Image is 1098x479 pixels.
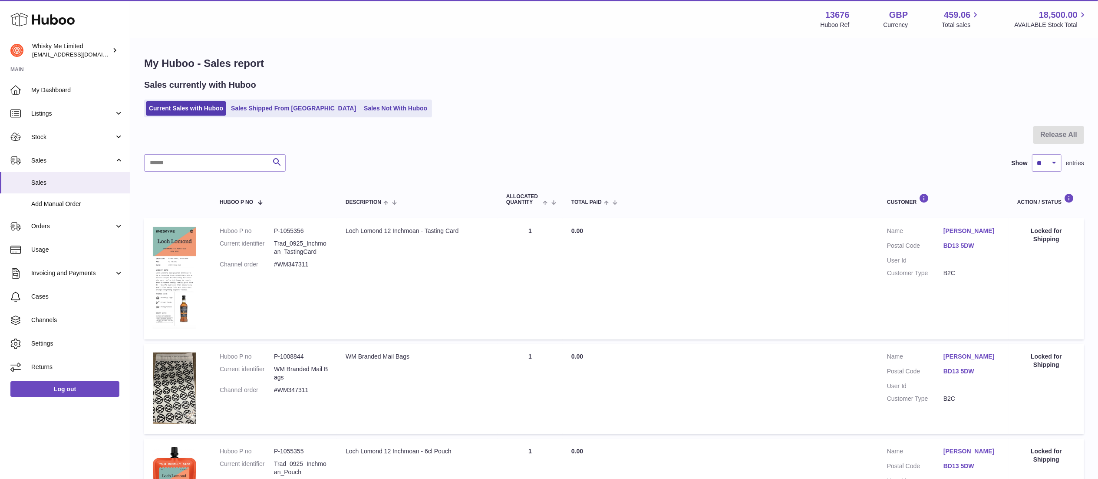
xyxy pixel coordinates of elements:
span: Sales [31,156,114,165]
span: 18,500.00 [1039,9,1078,21]
a: 459.06 Total sales [942,9,980,29]
h2: Sales currently with Huboo [144,79,256,91]
span: Total sales [942,21,980,29]
span: [EMAIL_ADDRESS][DOMAIN_NAME] [32,51,128,58]
div: Whisky Me Limited [32,42,110,59]
img: 1725358317.png [153,353,196,424]
dd: #WM347311 [274,386,328,394]
strong: GBP [889,9,908,21]
dd: B2C [943,395,1000,403]
dd: B2C [943,269,1000,277]
span: Huboo P no [220,200,253,205]
dt: Name [887,353,943,363]
dt: Postal Code [887,242,943,252]
div: Locked for Shipping [1017,447,1075,464]
span: Stock [31,133,114,141]
dt: Channel order [220,386,274,394]
h1: My Huboo - Sales report [144,57,1084,70]
a: Sales Shipped From [GEOGRAPHIC_DATA] [228,101,359,116]
div: Currency [884,21,908,29]
dd: WM Branded Mail Bags [274,365,328,382]
span: AVAILABLE Stock Total [1014,21,1088,29]
dd: P-1055355 [274,447,328,456]
dd: Trad_0925_Inchmoan_TastingCard [274,239,328,256]
span: Sales [31,179,123,187]
dt: Name [887,227,943,237]
span: Total paid [571,200,602,205]
dd: #WM347311 [274,260,328,269]
span: Usage [31,246,123,254]
div: Huboo Ref [821,21,850,29]
span: ALLOCATED Quantity [506,194,541,205]
span: Listings [31,110,114,118]
a: Sales Not With Huboo [361,101,430,116]
div: Customer [887,193,1000,205]
div: Action / Status [1017,193,1075,205]
div: Locked for Shipping [1017,227,1075,243]
span: 0.00 [571,227,583,234]
a: [PERSON_NAME] [943,353,1000,361]
dt: Postal Code [887,367,943,378]
a: Current Sales with Huboo [146,101,226,116]
dd: P-1055356 [274,227,328,235]
div: Locked for Shipping [1017,353,1075,369]
dt: Postal Code [887,462,943,472]
dt: Customer Type [887,395,943,403]
a: BD13 5DW [943,462,1000,470]
dt: Current identifier [220,460,274,476]
a: [PERSON_NAME] [943,447,1000,456]
span: Returns [31,363,123,371]
span: Orders [31,222,114,230]
label: Show [1012,159,1028,167]
span: 0.00 [571,353,583,360]
div: Loch Lomond 12 Inchmoan - Tasting Card [346,227,489,235]
a: [PERSON_NAME] [943,227,1000,235]
span: Settings [31,339,123,348]
span: entries [1066,159,1084,167]
span: 0.00 [571,448,583,455]
span: Description [346,200,381,205]
span: Add Manual Order [31,200,123,208]
strong: 13676 [825,9,850,21]
dt: Huboo P no [220,353,274,361]
span: Invoicing and Payments [31,269,114,277]
span: 459.06 [944,9,970,21]
span: Cases [31,293,123,301]
span: My Dashboard [31,86,123,94]
span: Channels [31,316,123,324]
a: Log out [10,381,119,397]
img: 136761757010120.png [153,227,196,329]
dt: Name [887,447,943,458]
td: 1 [498,344,563,435]
dt: Channel order [220,260,274,269]
dt: Customer Type [887,269,943,277]
dt: Huboo P no [220,447,274,456]
div: WM Branded Mail Bags [346,353,489,361]
dt: User Id [887,382,943,390]
div: Loch Lomond 12 Inchmoan - 6cl Pouch [346,447,489,456]
a: BD13 5DW [943,367,1000,376]
dd: P-1008844 [274,353,328,361]
a: BD13 5DW [943,242,1000,250]
a: 18,500.00 AVAILABLE Stock Total [1014,9,1088,29]
dt: Current identifier [220,239,274,256]
dt: Current identifier [220,365,274,382]
dd: Trad_0925_Inchmoan_Pouch [274,460,328,476]
dt: User Id [887,256,943,265]
dt: Huboo P no [220,227,274,235]
img: internalAdmin-13676@internal.huboo.com [10,44,23,57]
td: 1 [498,218,563,339]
